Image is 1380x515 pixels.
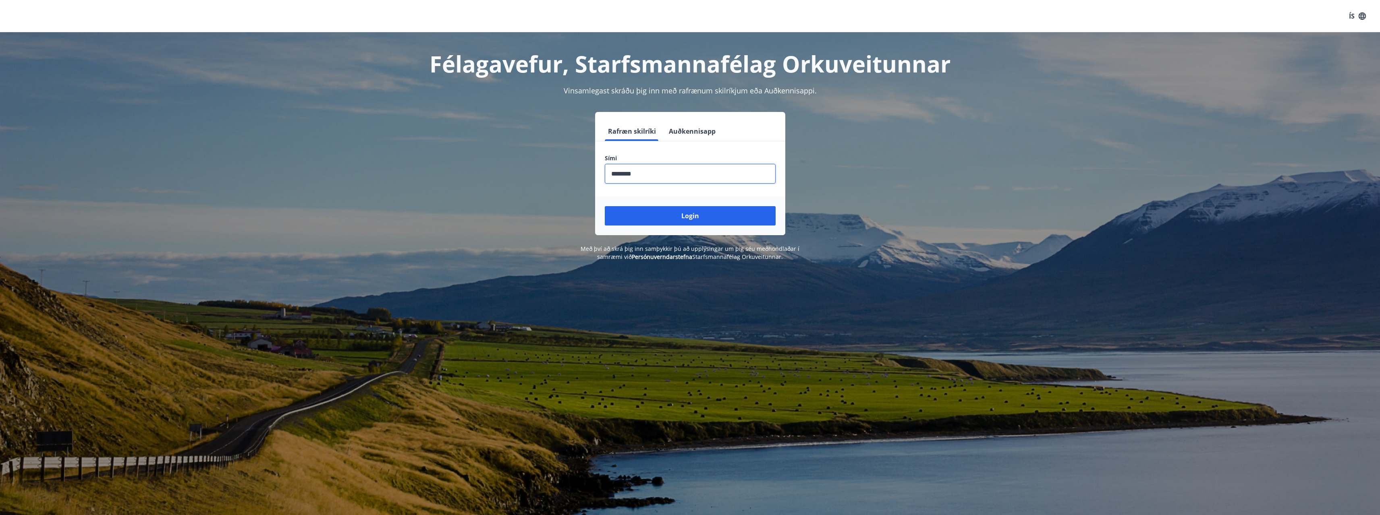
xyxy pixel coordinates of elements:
[632,253,692,261] a: Persónuverndarstefna
[1345,9,1370,23] button: ÍS
[410,48,971,79] h1: Félagavefur, Starfsmannafélag Orkuveitunnar
[666,122,719,141] button: Auðkennisapp
[605,154,776,162] label: Sími
[581,245,799,261] span: Með því að skrá þig inn samþykkir þú að upplýsingar um þig séu meðhöndlaðar í samræmi við Starfsm...
[605,206,776,225] button: Login
[605,122,659,141] button: Rafræn skilríki
[564,86,817,95] span: Vinsamlegast skráðu þig inn með rafrænum skilríkjum eða Auðkennisappi.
